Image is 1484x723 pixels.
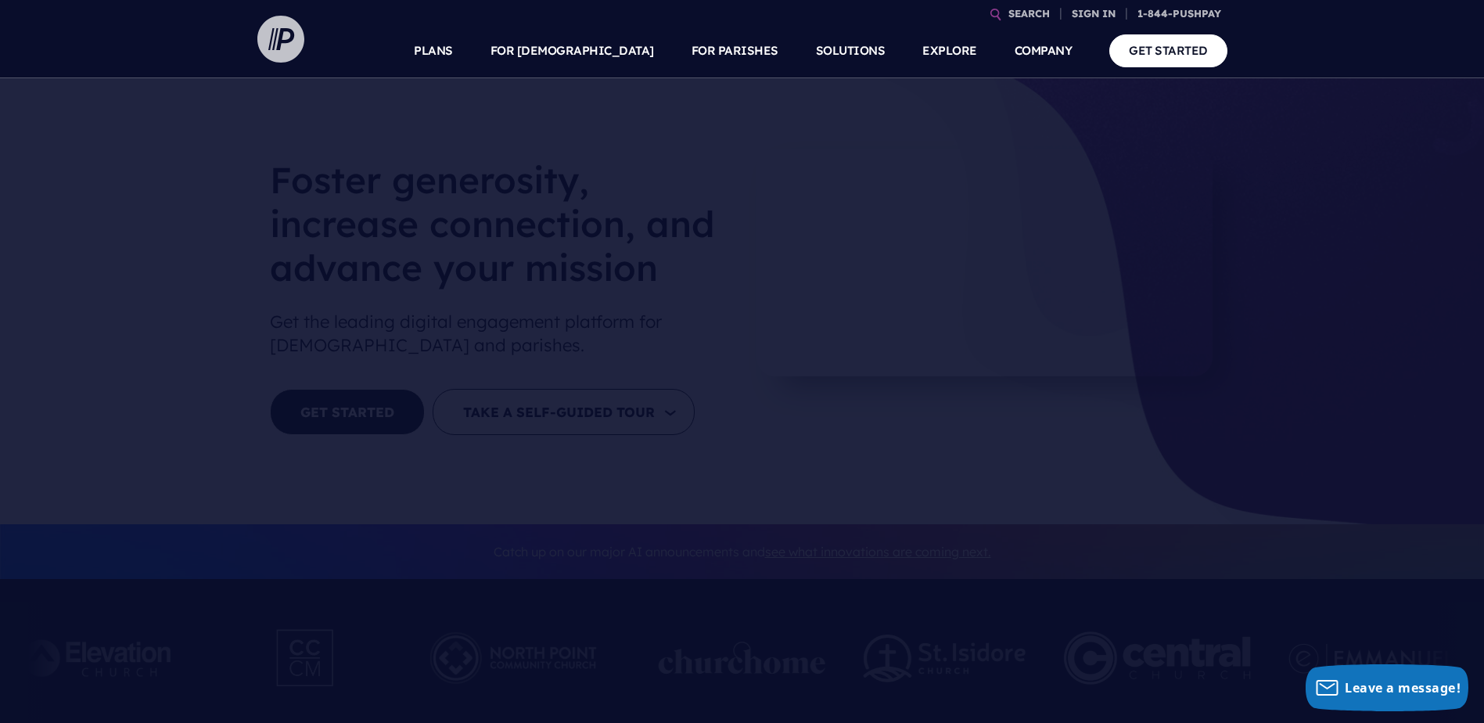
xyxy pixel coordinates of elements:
[1015,23,1073,78] a: COMPANY
[1109,34,1227,67] a: GET STARTED
[1345,679,1461,696] span: Leave a message!
[922,23,977,78] a: EXPLORE
[692,23,778,78] a: FOR PARISHES
[414,23,453,78] a: PLANS
[816,23,886,78] a: SOLUTIONS
[1306,664,1468,711] button: Leave a message!
[490,23,654,78] a: FOR [DEMOGRAPHIC_DATA]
